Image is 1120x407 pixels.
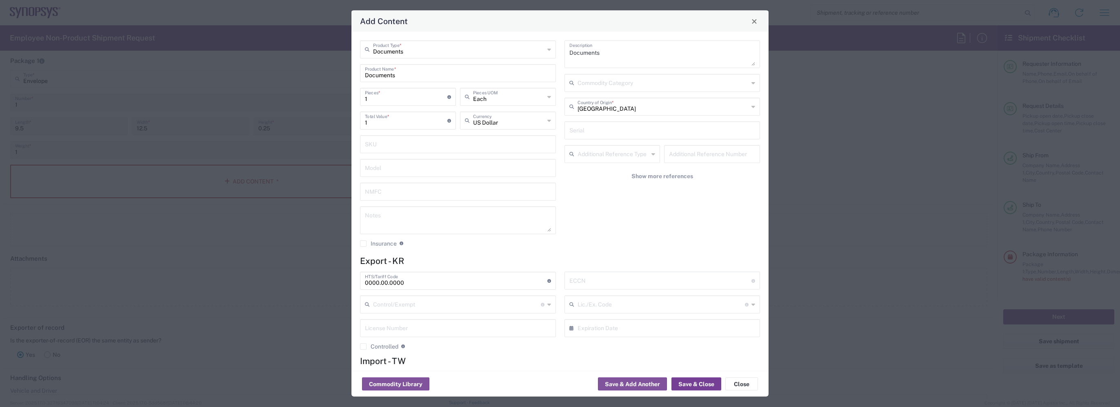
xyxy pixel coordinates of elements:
span: Show more references [631,172,693,180]
h4: Export - KR [360,256,760,266]
button: Close [749,16,760,27]
h4: Import - TW [360,356,760,366]
h4: Add Content [360,15,408,27]
button: Close [725,378,758,391]
button: Save & Close [671,378,721,391]
button: Save & Add Another [598,378,667,391]
label: Controlled [360,343,398,350]
button: Commodity Library [362,378,429,391]
label: Insurance [360,240,397,247]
